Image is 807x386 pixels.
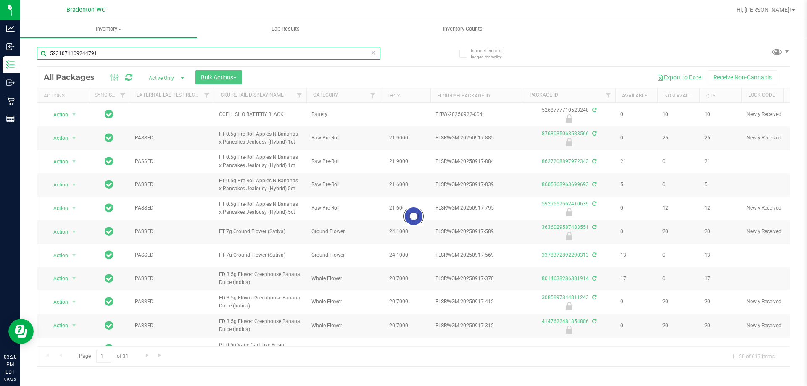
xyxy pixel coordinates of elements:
input: Search Package ID, Item Name, SKU, Lot or Part Number... [37,47,380,60]
a: Inventory [20,20,197,38]
a: Lab Results [197,20,374,38]
span: Bradenton WC [66,6,105,13]
span: Clear [370,47,376,58]
inline-svg: Inventory [6,60,15,69]
inline-svg: Analytics [6,24,15,33]
inline-svg: Inbound [6,42,15,51]
span: Inventory Counts [432,25,494,33]
p: 03:20 PM EDT [4,353,16,376]
inline-svg: Reports [6,115,15,123]
span: Inventory [20,25,197,33]
span: Lab Results [260,25,311,33]
inline-svg: Outbound [6,79,15,87]
p: 09/25 [4,376,16,382]
iframe: Resource center [8,319,34,344]
inline-svg: Retail [6,97,15,105]
span: Hi, [PERSON_NAME]! [736,6,791,13]
a: Inventory Counts [374,20,551,38]
span: Include items not tagged for facility [471,47,513,60]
